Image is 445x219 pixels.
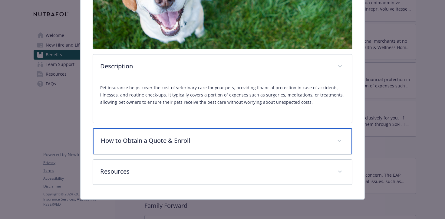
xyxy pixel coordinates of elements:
[93,128,352,154] div: How to Obtain a Quote & Enroll
[93,79,352,123] div: Description
[101,136,330,145] p: How to Obtain a Quote & Enroll
[100,167,331,176] p: Resources
[93,54,352,79] div: Description
[100,84,345,106] p: Pet insurance helps cover the cost of veterinary care for your pets, providing financial protecti...
[100,62,331,71] p: Description
[93,160,352,185] div: Resources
